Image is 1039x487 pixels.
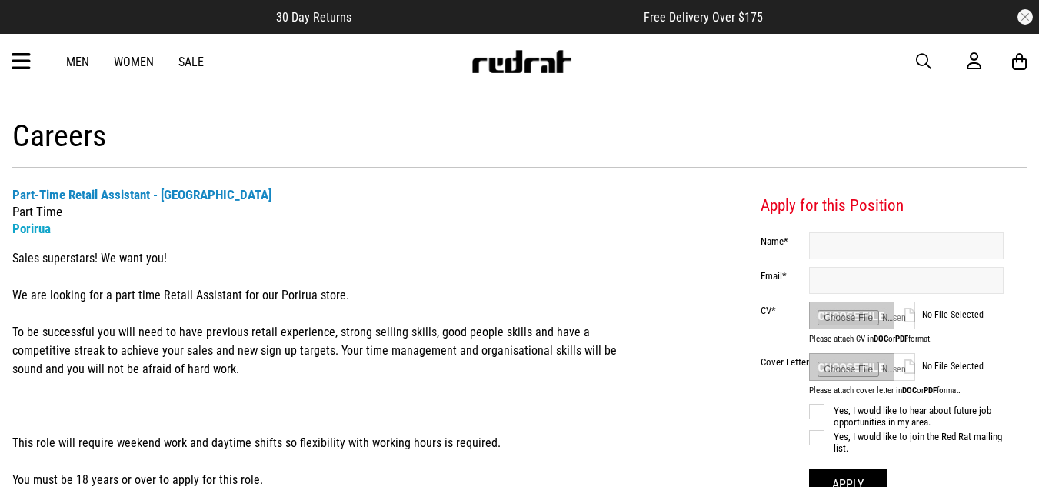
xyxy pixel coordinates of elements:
[902,385,917,395] strong: DOC
[12,187,271,202] strong: Part-Time Retail Assistant - [GEOGRAPHIC_DATA]
[874,334,888,344] strong: DOC
[761,270,809,282] label: Email*
[276,10,351,25] span: 30 Day Returns
[809,405,1004,428] label: Yes, I would like to hear about future job opportunities in my area.
[382,9,613,25] iframe: Customer reviews powered by Trustpilot
[178,55,204,69] a: Sale
[12,186,621,237] h2: Part Time
[895,334,908,344] strong: PDF
[114,55,154,69] a: Women
[924,385,937,395] strong: PDF
[644,10,763,25] span: Free Delivery Over $175
[922,361,1004,372] span: No File Selected
[809,334,1004,344] span: Please attach CV in or format.
[761,235,809,247] label: Name*
[66,55,89,69] a: Men
[922,309,1004,320] span: No File Selected
[761,195,1004,217] h3: Apply for this Position
[12,118,1027,168] h1: Careers
[761,356,809,368] label: Cover Letter
[809,431,1004,454] label: Yes, I would like to join the Red Rat mailing list.
[809,385,1004,395] span: Please attach cover letter in or format.
[12,221,51,236] a: Porirua
[471,50,572,73] img: Redrat logo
